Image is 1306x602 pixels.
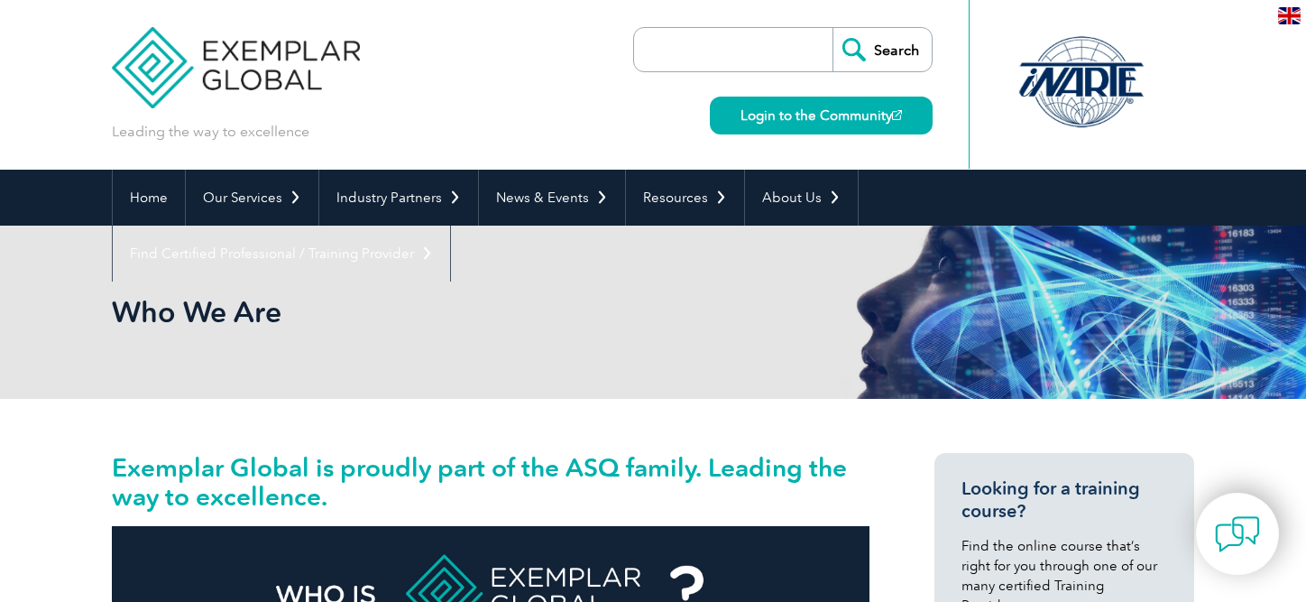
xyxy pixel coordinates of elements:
img: en [1278,7,1301,24]
a: Resources [626,170,744,226]
h2: Who We Are [112,298,869,327]
img: open_square.png [892,110,902,120]
img: contact-chat.png [1215,512,1260,557]
a: Our Services [186,170,318,226]
h2: Exemplar Global is proudly part of the ASQ family. Leading the way to excellence. [112,453,869,511]
input: Search [832,28,932,71]
a: Login to the Community [710,97,933,134]
a: Find Certified Professional / Training Provider [113,226,450,282]
p: Leading the way to excellence [112,122,309,142]
h3: Looking for a training course? [961,477,1167,523]
a: News & Events [479,170,625,226]
a: Industry Partners [319,170,478,226]
a: About Us [745,170,858,226]
a: Home [113,170,185,226]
